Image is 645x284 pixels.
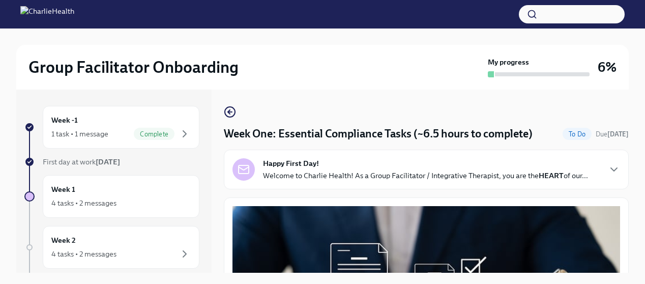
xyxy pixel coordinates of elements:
span: First day at work [43,157,120,166]
div: 1 task • 1 message [51,129,108,139]
strong: [DATE] [96,157,120,166]
a: First day at work[DATE] [24,157,199,167]
div: 4 tasks • 2 messages [51,198,116,208]
strong: Happy First Day! [263,158,319,168]
p: Welcome to Charlie Health! As a Group Facilitator / Integrative Therapist, you are the of our... [263,171,588,181]
a: Week 14 tasks • 2 messages [24,175,199,218]
h4: Week One: Essential Compliance Tasks (~6.5 hours to complete) [224,126,533,141]
div: 4 tasks • 2 messages [51,249,116,259]
strong: [DATE] [607,130,629,138]
strong: HEART [539,171,564,180]
span: Due [596,130,629,138]
span: Complete [134,130,174,138]
img: CharlieHealth [20,6,74,22]
h6: Week 1 [51,184,75,195]
a: Week 24 tasks • 2 messages [24,226,199,269]
h6: Week 2 [51,235,76,246]
strong: My progress [488,57,529,67]
h2: Group Facilitator Onboarding [28,57,239,77]
span: September 9th, 2025 10:00 [596,129,629,139]
h6: Week -1 [51,115,78,126]
h3: 6% [598,58,617,76]
span: To Do [563,130,592,138]
a: Week -11 task • 1 messageComplete [24,106,199,149]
